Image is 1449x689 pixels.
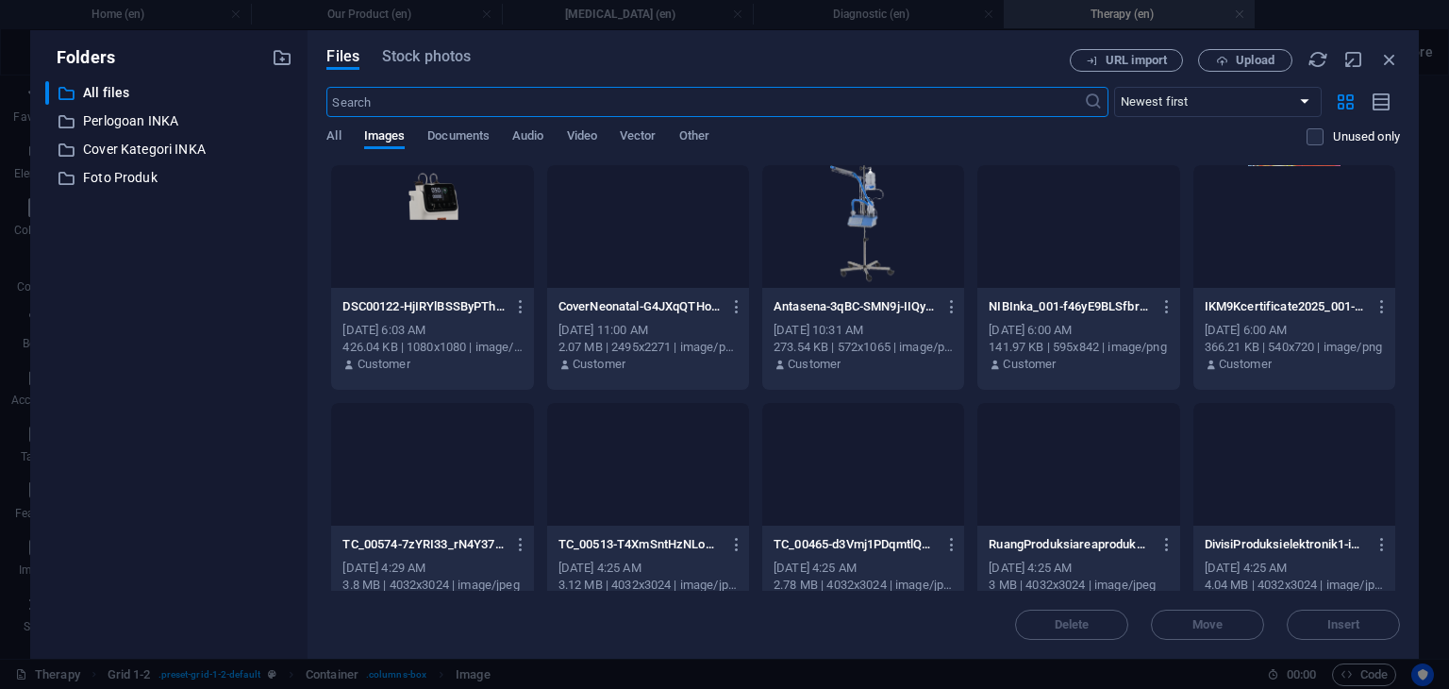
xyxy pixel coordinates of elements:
button: URL import [1070,49,1183,72]
div: [DATE] 4:25 AM [989,560,1168,577]
p: Customer [1219,356,1272,373]
div: 3 MB | 4032x3024 | image/jpeg [989,577,1168,594]
p: All files [83,82,258,104]
p: IKM9Kcertificate2025_001-Z9xQ32D5UwoCAgOcBBUwzg.png [1205,298,1367,315]
div: 366.21 KB | 540x720 | image/png [1205,339,1384,356]
i: Reload [1307,49,1328,70]
div: [DATE] 4:29 AM [342,560,522,577]
p: DSC00122-HjIRYlBSSByPTh2I5hwzgw.png [342,298,505,315]
span: Video [567,125,597,151]
div: 426.04 KB | 1080x1080 | image/png [342,339,522,356]
div: [DATE] 6:00 AM [989,322,1168,339]
div: [DATE] 4:25 AM [1205,560,1384,577]
span: Stock photos [382,45,471,68]
div: [DATE] 6:03 AM [342,322,522,339]
span: Audio [512,125,543,151]
span: Upload [1236,55,1274,66]
div: [DATE] 6:00 AM [1205,322,1384,339]
p: Customer [788,356,841,373]
div: 141.97 KB | 595x842 | image/png [989,339,1168,356]
div: 2.07 MB | 2495x2271 | image/png [558,339,738,356]
div: Foto Produk [45,166,292,190]
p: Folders [45,45,115,70]
span: Documents [427,125,490,151]
p: DivisiProduksielektronik1-iUEnaii-6hd9IhLAuKTifw.JPG [1205,536,1367,553]
p: Cover Kategori INKA [83,139,258,160]
span: Files [326,45,359,68]
div: ​ [45,81,49,105]
p: Customer [358,356,410,373]
div: Cover Kategori INKA [45,138,292,161]
i: Create new folder [272,47,292,68]
p: Perlogoan INKA [83,110,258,132]
div: 4.04 MB | 4032x3024 | image/jpeg [1205,577,1384,594]
span: Vector [620,125,657,151]
p: Foto Produk [83,167,258,189]
p: Customer [573,356,625,373]
div: 3.12 MB | 4032x3024 | image/jpeg [558,577,738,594]
div: [DATE] 4:25 AM [558,560,738,577]
p: Unused only [1333,128,1400,145]
input: Search [326,87,1083,117]
p: TC_00513-T4XmSntHzNLoh3zXj2TcAg.JPG [558,536,721,553]
span: Images [364,125,406,151]
div: 273.54 KB | 572x1065 | image/png [774,339,953,356]
div: 2.78 MB | 4032x3024 | image/jpeg [774,577,953,594]
div: 3.8 MB | 4032x3024 | image/jpeg [342,577,522,594]
p: RuangProduksiareaproduksielektronik12-bUWI_xskF_uT4hckN_dLEQ.JPG [989,536,1151,553]
p: NIBInka_001-f46yE9BLSfbrM8XmmjgOmA.png [989,298,1151,315]
div: [DATE] 10:31 AM [774,322,953,339]
i: Close [1379,49,1400,70]
p: TC_00574-7zYRI33_rN4Y37INT9omlg.JPG [342,536,505,553]
span: All [326,125,341,151]
span: URL import [1106,55,1167,66]
span: Other [679,125,709,151]
div: Perlogoan INKA [45,109,292,133]
p: TC_00465-d3Vmj1PDqmtlQWGtUaNbzQ.JPG [774,536,936,553]
div: [DATE] 4:25 AM [774,560,953,577]
button: Upload [1198,49,1292,72]
p: Antasena-3qBC-SMN9j-IIQyoCuJpTA.png [774,298,936,315]
p: Customer [1003,356,1056,373]
p: CoverNeonatal-G4JXqQTHo4oFwF-KDavIvQ.png [558,298,721,315]
div: [DATE] 11:00 AM [558,322,738,339]
i: Minimize [1343,49,1364,70]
